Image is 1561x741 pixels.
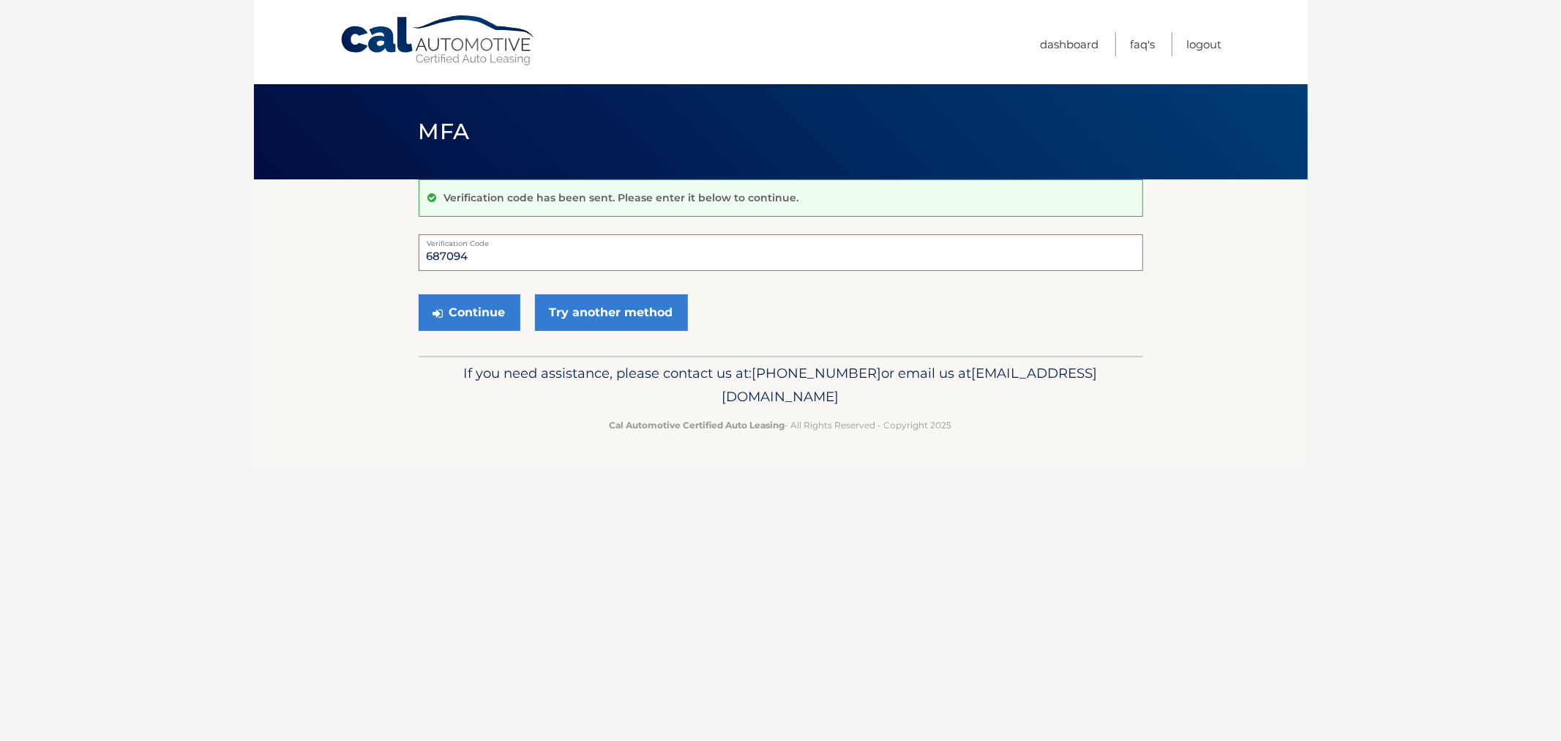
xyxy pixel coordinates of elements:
[535,294,688,331] a: Try another method
[419,294,520,331] button: Continue
[722,365,1098,405] span: [EMAIL_ADDRESS][DOMAIN_NAME]
[419,118,470,145] span: MFA
[1187,32,1222,56] a: Logout
[444,191,799,204] p: Verification code has been sent. Please enter it below to continue.
[340,15,537,67] a: Cal Automotive
[428,362,1134,409] p: If you need assistance, please contact us at: or email us at
[419,234,1143,271] input: Verification Code
[752,365,882,381] span: [PHONE_NUMBER]
[419,234,1143,246] label: Verification Code
[1041,32,1099,56] a: Dashboard
[428,417,1134,433] p: - All Rights Reserved - Copyright 2025
[610,420,785,431] strong: Cal Automotive Certified Auto Leasing
[1131,32,1156,56] a: FAQ's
